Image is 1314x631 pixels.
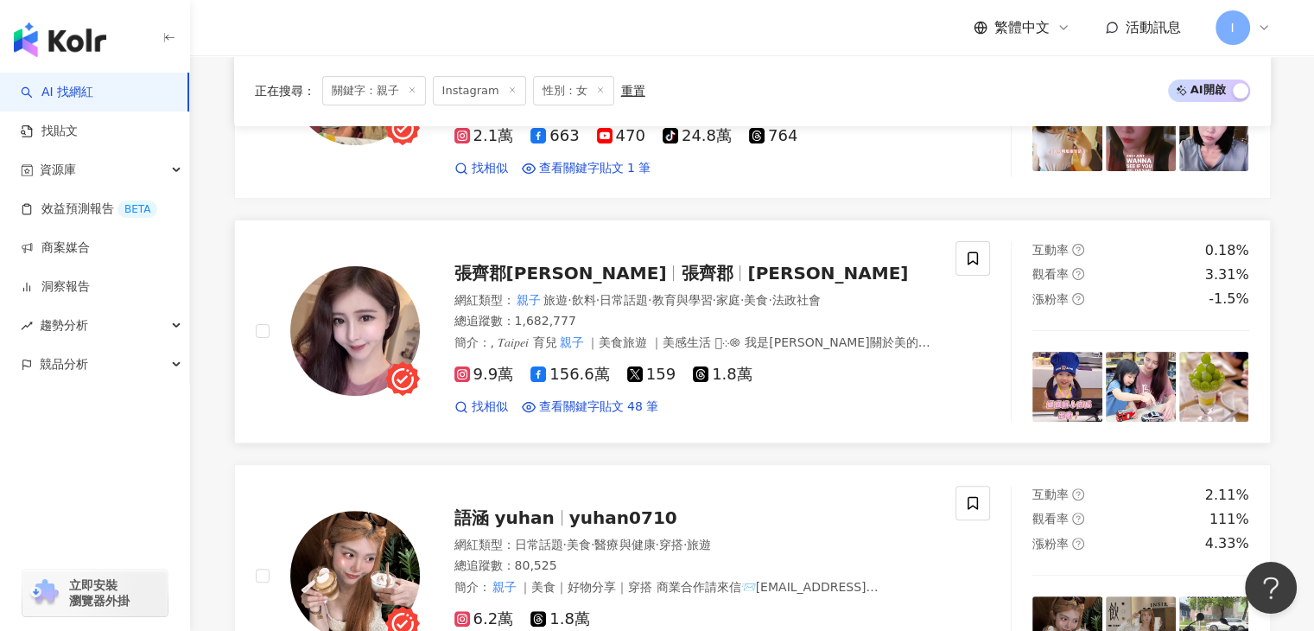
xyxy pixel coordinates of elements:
span: 漲粉率 [1032,292,1069,306]
span: 張齊郡 [681,263,733,284]
a: 找相似 [454,398,508,416]
div: 總追蹤數 ： 80,525 [454,558,936,575]
img: post-image [1032,352,1102,422]
span: 663 [530,127,579,145]
a: 查看關鍵字貼文 1 筆 [522,160,651,177]
span: 旅遊 [543,293,568,307]
span: 美食 [567,538,591,551]
span: 找相似 [472,398,508,416]
span: 競品分析 [40,345,88,384]
img: KOL Avatar [290,266,420,396]
mark: 親子 [515,290,544,309]
span: 家庭 [716,293,740,307]
div: 重置 [621,84,645,98]
div: 4.33% [1205,534,1249,553]
a: searchAI 找網紅 [21,84,93,101]
span: question-circle [1072,268,1084,280]
span: 找相似 [472,160,508,177]
span: 立即安裝 瀏覽器外掛 [69,577,130,609]
span: 查看關鍵字貼文 1 筆 [539,160,651,177]
a: 洞察報告 [21,278,90,296]
span: · [683,538,687,551]
span: 2.1萬 [454,127,514,145]
span: 6.2萬 [454,610,514,628]
div: 2.11% [1205,486,1249,505]
span: ｜美食｜好物分享｜穿搭 商業合作請來信📨[EMAIL_ADDRESS][DOMAIN_NAME] [454,580,879,611]
span: , 𝑇𝑎𝑖𝑝𝑒𝑖 育兒 [491,335,557,349]
span: Instagram [433,76,526,105]
div: 111% [1209,510,1249,529]
span: rise [21,320,33,332]
span: question-circle [1072,488,1084,500]
img: post-image [1032,101,1102,171]
span: I [1230,18,1234,37]
img: post-image [1106,101,1176,171]
span: question-circle [1072,513,1084,525]
span: 活動訊息 [1126,19,1181,35]
span: 漲粉率 [1032,537,1069,551]
span: [PERSON_NAME] [747,263,908,284]
a: KOL Avatar張齊郡[PERSON_NAME]張齊郡[PERSON_NAME]網紅類型：親子旅遊·飲料·日常話題·教育與學習·家庭·美食·法政社會總追蹤數：1,682,777簡介：, 𝑇𝑎... [234,220,1271,443]
span: 互動率 [1032,488,1069,501]
span: 查看關鍵字貼文 48 筆 [539,398,659,416]
span: 1.8萬 [530,610,590,628]
span: 互動率 [1032,243,1069,257]
span: 156.6萬 [530,366,610,384]
div: 網紅類型 ： [454,537,936,554]
span: · [768,293,771,307]
span: 法政社會 [772,293,821,307]
span: · [568,293,571,307]
span: 正在搜尋 ： [255,84,315,98]
img: logo [14,22,106,57]
span: question-circle [1072,293,1084,305]
span: 159 [627,366,676,384]
span: 資源庫 [40,150,76,189]
span: 旅遊 [687,538,711,551]
div: 0.18% [1205,241,1249,260]
span: yuhan0710 [569,507,677,528]
span: 醫療與健康 [594,538,655,551]
span: · [740,293,744,307]
span: · [591,538,594,551]
span: ｜美食旅遊 ｜美感生活 𓂃܀𑁍 我是[PERSON_NAME]關於美的ㄧ切 ⁡ ⁡ 👶🏻可寶的成長日誌 @juliebaby2022 [454,335,930,366]
a: 找貼文 [21,123,78,140]
span: · [596,293,600,307]
a: 效益預測報告BETA [21,201,157,218]
mark: 親子 [557,333,587,352]
span: 穿搭 [659,538,683,551]
a: chrome extension立即安裝 瀏覽器外掛 [22,570,168,616]
span: 飲料 [572,293,596,307]
span: · [648,293,651,307]
span: 關鍵字：親子 [322,76,426,105]
a: 查看關鍵字貼文 48 筆 [522,398,659,416]
span: 繁體中文 [994,18,1050,37]
span: 24.8萬 [663,127,732,145]
span: · [563,538,567,551]
img: post-image [1106,352,1176,422]
span: 教育與學習 [651,293,712,307]
img: chrome extension [28,579,61,607]
span: 觀看率 [1032,512,1069,526]
div: -1.5% [1209,290,1248,309]
span: 趨勢分析 [40,306,88,345]
span: 張齊郡[PERSON_NAME] [454,263,667,284]
mark: 親子 [491,577,520,596]
a: 找相似 [454,160,508,177]
span: 美食 [744,293,768,307]
img: post-image [1179,352,1249,422]
span: 觀看率 [1032,267,1069,281]
span: question-circle [1072,538,1084,550]
span: · [655,538,658,551]
span: 語涵 yuhan [454,507,555,528]
iframe: Help Scout Beacon - Open [1245,562,1297,614]
div: 網紅類型 ： [454,292,936,309]
div: 總追蹤數 ： 1,682,777 [454,313,936,330]
span: 9.9萬 [454,366,514,384]
div: 3.31% [1205,265,1249,284]
img: post-image [1179,101,1249,171]
a: 商案媒合 [21,239,90,257]
span: · [712,293,715,307]
span: 性別：女 [533,76,614,105]
span: 1.8萬 [693,366,752,384]
span: 日常話題 [515,538,563,551]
